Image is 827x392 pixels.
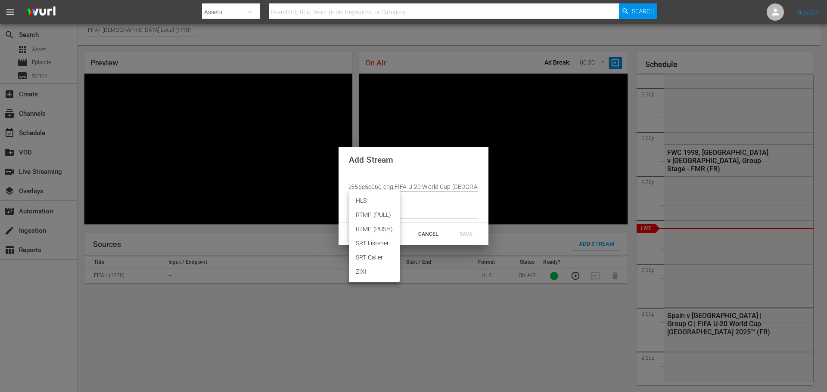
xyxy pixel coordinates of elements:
li: RTMP (PUSH) [349,222,400,236]
li: HLS [349,194,400,208]
li: RTMP (PULL) [349,208,400,222]
span: Search [632,3,655,19]
a: Sign Out [796,9,819,15]
li: SRT Listener [349,236,400,250]
span: menu [5,7,16,17]
img: ans4CAIJ8jUAAAAAAAAAAAAAAAAAAAAAAAAgQb4GAAAAAAAAAAAAAAAAAAAAAAAAJMjXAAAAAAAAAAAAAAAAAAAAAAAAgAT5G... [21,2,62,22]
li: SRT Caller [349,250,400,265]
li: ZIXI [349,265,400,279]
